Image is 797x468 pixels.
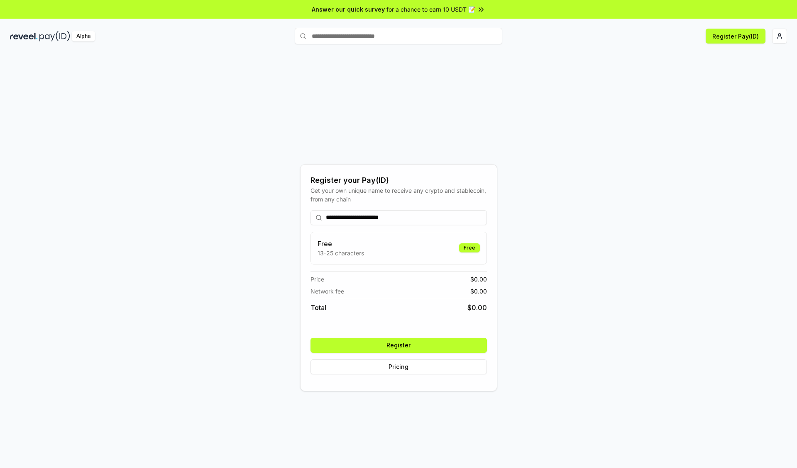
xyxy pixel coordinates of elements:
[72,31,95,41] div: Alpha
[318,249,364,257] p: 13-25 characters
[310,287,344,296] span: Network fee
[470,275,487,284] span: $ 0.00
[312,5,385,14] span: Answer our quick survey
[310,338,487,353] button: Register
[10,31,38,41] img: reveel_dark
[39,31,70,41] img: pay_id
[459,243,480,252] div: Free
[318,239,364,249] h3: Free
[310,303,326,313] span: Total
[310,186,487,204] div: Get your own unique name to receive any crypto and stablecoin, from any chain
[706,29,765,44] button: Register Pay(ID)
[470,287,487,296] span: $ 0.00
[310,175,487,186] div: Register your Pay(ID)
[386,5,475,14] span: for a chance to earn 10 USDT 📝
[310,275,324,284] span: Price
[467,303,487,313] span: $ 0.00
[310,359,487,374] button: Pricing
